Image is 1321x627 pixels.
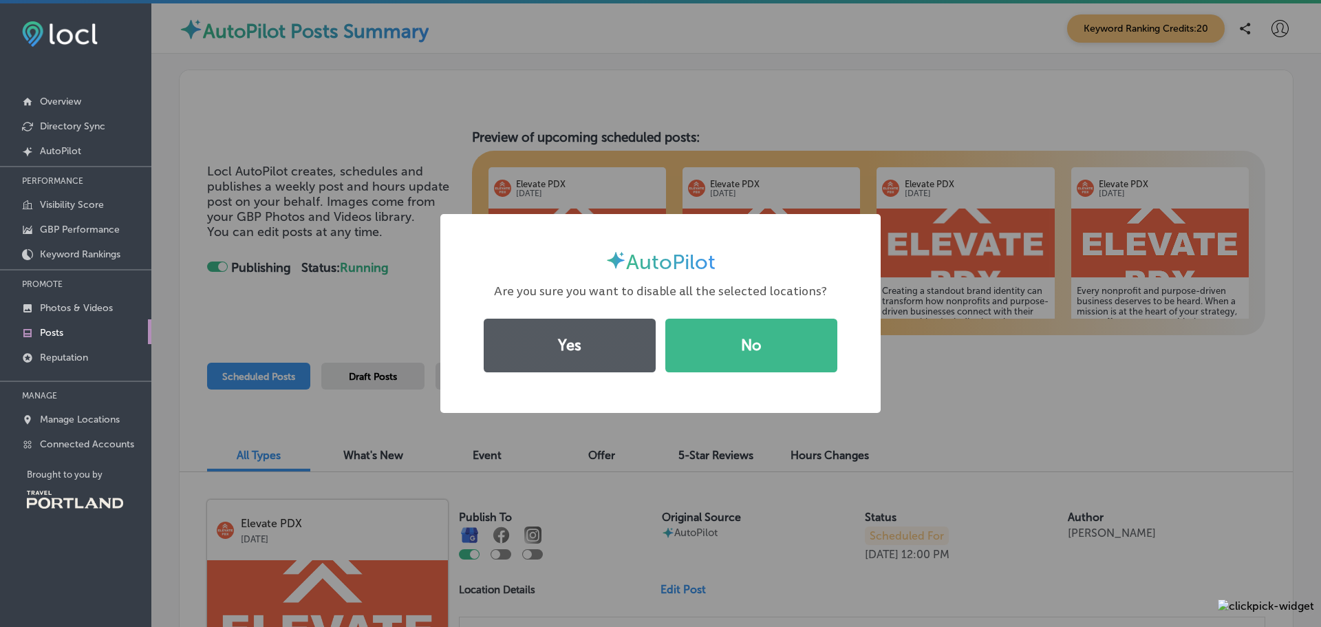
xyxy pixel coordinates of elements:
p: Brought to you by [27,469,151,480]
p: Visibility Score [40,199,104,211]
p: GBP Performance [40,224,120,235]
button: No [665,319,837,372]
p: Keyword Rankings [40,248,120,260]
p: Manage Locations [40,414,120,425]
p: Photos & Videos [40,302,113,314]
p: Directory Sync [40,120,105,132]
img: Travel Portland [27,491,123,509]
img: autopilot-icon [605,250,626,270]
p: Posts [40,327,63,339]
p: Overview [40,96,81,107]
div: Are you sure you want to disable all the selected locations? [476,283,845,300]
p: AutoPilot [40,145,81,157]
span: AutoPilot [626,250,716,275]
p: Reputation [40,352,88,363]
p: Connected Accounts [40,438,134,450]
img: fda3e92497d09a02dc62c9cd864e3231.png [22,21,98,47]
button: Yes [484,319,656,372]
